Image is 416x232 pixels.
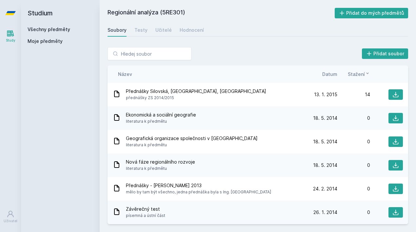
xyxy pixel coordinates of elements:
[134,27,148,33] div: Testy
[337,162,370,169] div: 0
[337,138,370,145] div: 0
[362,48,408,59] button: Přidat soubor
[118,71,132,78] button: Název
[126,206,165,212] span: Závěrečný test
[28,27,70,32] a: Všechny předměty
[4,219,17,223] div: Uživatel
[337,91,370,98] div: 14
[108,24,127,37] a: Soubory
[155,27,172,33] div: Učitelé
[126,88,266,95] span: Přednášky Silovská, [GEOGRAPHIC_DATA], [GEOGRAPHIC_DATA]
[322,71,337,78] button: Datum
[337,186,370,192] div: 0
[108,47,191,60] input: Hledej soubor
[126,189,271,195] span: mělo by tam být všechno, jedna přednáška byla s Ing. [GEOGRAPHIC_DATA]
[126,135,258,142] span: Geografická organizace společnosti v [GEOGRAPHIC_DATA]
[337,115,370,121] div: 0
[335,8,408,18] button: Přidat do mých předmětů
[108,27,127,33] div: Soubory
[28,38,63,45] span: Moje předměty
[126,95,266,101] span: přednášky ZS 2014/2015
[126,212,165,219] span: písemná a ústní část
[1,207,20,227] a: Uživatel
[1,26,20,46] a: Study
[126,118,196,125] span: literatura k předmětu
[313,209,337,216] span: 26. 1. 2014
[314,91,337,98] span: 13. 1. 2015
[313,115,337,121] span: 18. 5. 2014
[6,38,15,43] div: Study
[348,71,365,78] span: Stažení
[126,112,196,118] span: Ekonomická a sociální geografie
[348,71,370,78] button: Stažení
[126,142,258,148] span: literatura k předmětu
[126,159,195,165] span: Nová fáze regionálního rozvoje
[134,24,148,37] a: Testy
[337,209,370,216] div: 0
[180,24,204,37] a: Hodnocení
[313,138,337,145] span: 18. 5. 2014
[126,182,271,189] span: Přednášky - [PERSON_NAME] 2013
[313,162,337,169] span: 18. 5. 2014
[180,27,204,33] div: Hodnocení
[155,24,172,37] a: Učitelé
[126,165,195,172] span: literatura k předmětu
[313,186,337,192] span: 24. 2. 2014
[108,8,335,18] h2: Regionální analýza (5RE301)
